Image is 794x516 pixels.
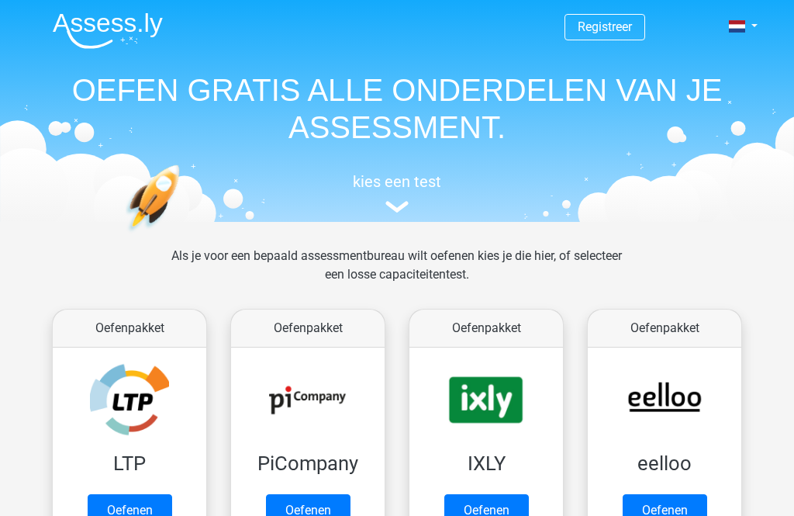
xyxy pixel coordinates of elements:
[578,19,632,34] a: Registreer
[385,201,409,213] img: assessment
[40,172,754,191] h5: kies een test
[53,12,163,49] img: Assessly
[126,164,240,305] img: oefenen
[159,247,634,303] div: Als je voor een bepaald assessmentbureau wilt oefenen kies je die hier, of selecteer een losse ca...
[40,172,754,213] a: kies een test
[40,71,754,146] h1: OEFEN GRATIS ALLE ONDERDELEN VAN JE ASSESSMENT.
